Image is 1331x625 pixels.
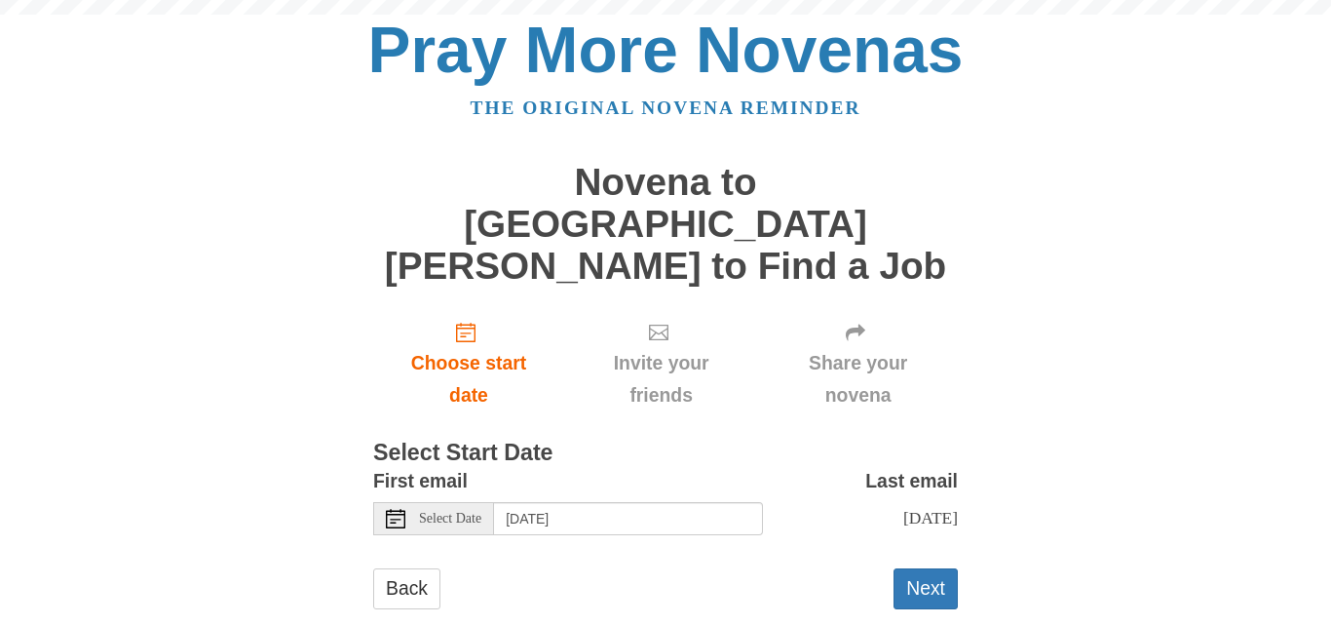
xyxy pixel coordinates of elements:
[368,14,964,86] a: Pray More Novenas
[865,465,958,497] label: Last email
[903,508,958,527] span: [DATE]
[373,162,958,287] h1: Novena to [GEOGRAPHIC_DATA][PERSON_NAME] to Find a Job
[373,465,468,497] label: First email
[373,568,440,608] a: Back
[894,568,958,608] button: Next
[373,306,564,422] a: Choose start date
[419,512,481,526] span: Select Date
[471,98,861,118] a: The original novena reminder
[373,441,958,466] h3: Select Start Date
[758,306,958,422] div: Click "Next" to confirm your start date first.
[564,306,758,422] div: Click "Next" to confirm your start date first.
[584,347,739,411] span: Invite your friends
[393,347,545,411] span: Choose start date
[778,347,938,411] span: Share your novena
